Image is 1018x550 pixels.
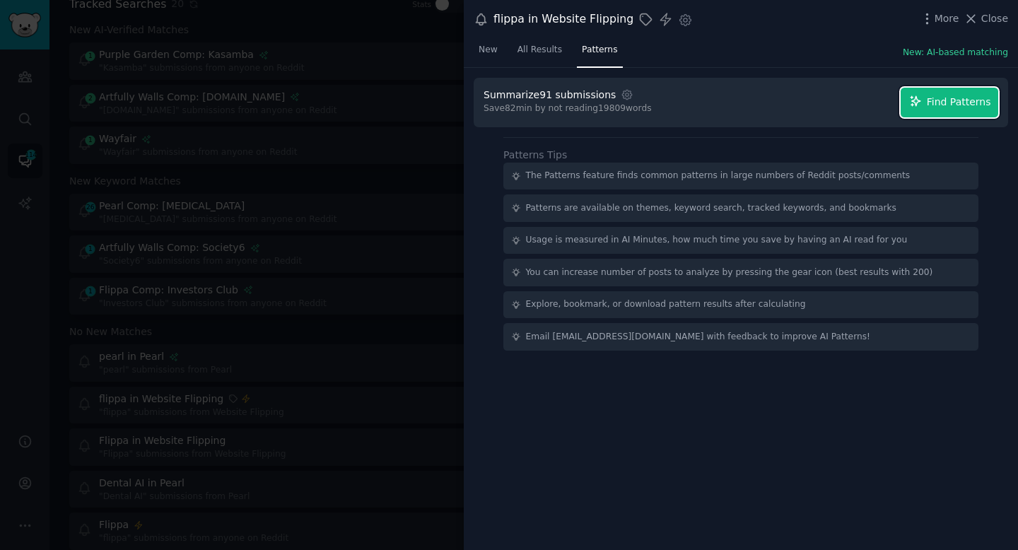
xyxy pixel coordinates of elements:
div: Save 82 min by not reading 19809 words [484,103,652,115]
button: More [920,11,959,26]
div: Usage is measured in AI Minutes, how much time you save by having an AI read for you [526,234,908,247]
span: All Results [517,44,562,57]
button: Close [964,11,1008,26]
button: New: AI-based matching [903,47,1008,59]
span: Find Patterns [927,95,991,110]
a: Patterns [577,39,622,68]
span: New [479,44,498,57]
div: Patterns are available on themes, keyword search, tracked keywords, and bookmarks [526,202,896,215]
div: Explore, bookmark, or download pattern results after calculating [526,298,806,311]
button: Find Patterns [901,88,998,117]
div: The Patterns feature finds common patterns in large numbers of Reddit posts/comments [526,170,911,182]
span: Close [981,11,1008,26]
div: Summarize 91 submissions [484,88,616,103]
a: New [474,39,503,68]
a: All Results [513,39,567,68]
div: You can increase number of posts to analyze by pressing the gear icon (best results with 200) [526,267,933,279]
div: Email [EMAIL_ADDRESS][DOMAIN_NAME] with feedback to improve AI Patterns! [526,331,871,344]
span: More [935,11,959,26]
div: flippa in Website Flipping [493,11,633,28]
label: Patterns Tips [503,149,567,160]
span: Patterns [582,44,617,57]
